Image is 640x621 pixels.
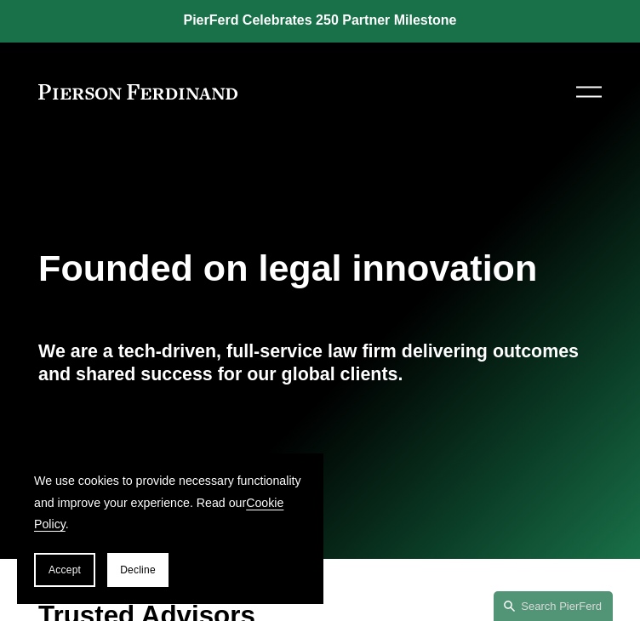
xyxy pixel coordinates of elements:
[34,553,95,587] button: Accept
[38,340,602,386] h4: We are a tech-driven, full-service law firm delivering outcomes and shared success for our global...
[494,591,613,621] a: Search this site
[17,453,323,604] section: Cookie banner
[49,564,81,576] span: Accept
[107,553,169,587] button: Decline
[120,564,156,576] span: Decline
[38,248,602,289] h1: Founded on legal innovation
[34,470,306,536] p: We use cookies to provide necessary functionality and improve your experience. Read our .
